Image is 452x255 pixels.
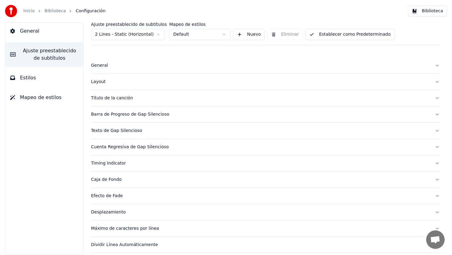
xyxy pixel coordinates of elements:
[20,94,61,101] span: Mapeo de estilos
[233,29,265,40] button: Nuevo
[5,5,17,17] img: youka
[91,172,440,188] button: Caja de Fondo
[5,69,83,86] button: Estilos
[91,79,430,85] div: Layout
[91,204,440,220] button: Desplazamiento
[91,90,440,106] button: Título de la canción
[91,225,430,232] div: Máximo de caracteres por línea
[91,144,430,150] div: Cuenta Regresiva de Gap Silencioso
[91,188,440,204] button: Efecto de Fade
[5,22,83,40] button: General
[45,8,66,14] a: Biblioteca
[169,22,231,26] label: Mapeo de estilos
[305,29,395,40] button: Establecer como Predeterminado
[23,8,35,14] a: Inicio
[426,230,445,249] a: Chat abierto
[91,95,430,101] div: Título de la canción
[91,74,440,90] button: Layout
[91,139,440,155] button: Cuenta Regresiva de Gap Silencioso
[5,89,83,106] button: Mapeo de estilos
[91,123,440,139] button: Texto de Gap Silencioso
[23,8,105,14] nav: breadcrumb
[91,160,430,166] div: Timing Indicator
[408,6,447,17] button: Biblioteca
[91,62,430,69] div: General
[91,193,430,199] div: Efecto de Fade
[20,74,36,82] span: Estilos
[76,8,105,14] span: Configuración
[21,47,78,62] span: Ajuste preestablecido de subtítulos
[91,58,440,74] button: General
[91,106,440,122] button: Barra de Progreso de Gap Silencioso
[91,22,167,26] label: Ajuste preestablecido de subtítulos
[91,242,430,248] div: Dividir Línea Automáticamente
[5,42,83,67] button: Ajuste preestablecido de subtítulos
[91,155,440,171] button: Timing Indicator
[20,27,39,35] span: General
[91,221,440,237] button: Máximo de caracteres por línea
[91,111,430,118] div: Barra de Progreso de Gap Silencioso
[91,177,430,183] div: Caja de Fondo
[91,128,430,134] div: Texto de Gap Silencioso
[91,209,430,215] div: Desplazamiento
[91,237,440,253] button: Dividir Línea Automáticamente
